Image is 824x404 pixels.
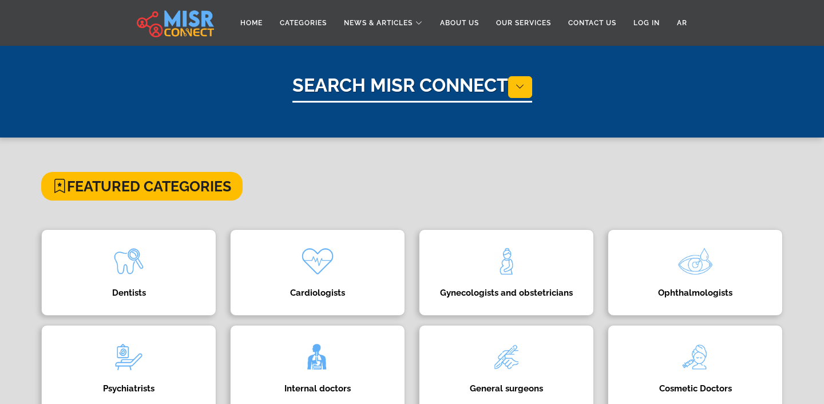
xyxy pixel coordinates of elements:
img: tQBIxbFzDjHNxea4mloJ.png [484,238,529,284]
img: DjGqZLWENc0VUGkVFVvU.png [672,334,718,380]
a: Dentists [34,229,223,316]
a: Contact Us [560,12,625,34]
a: Our Services [488,12,560,34]
h4: Psychiatrists [59,383,199,394]
h4: Internal doctors [248,383,387,394]
h1: Search Misr Connect [292,74,532,103]
a: Log in [625,12,668,34]
a: Home [232,12,271,34]
img: kQgAgBbLbYzX17DbAKQs.png [295,238,340,284]
img: Oi1DZGDTXfHRQb1rQtXk.png [484,334,529,380]
img: main.misr_connect [137,9,213,37]
a: AR [668,12,696,34]
h4: Cardiologists [248,288,387,298]
h4: Featured Categories [41,172,243,201]
h4: General surgeons [437,383,576,394]
span: News & Articles [344,18,413,28]
img: wzNEwxv3aCzPUCYeW7v7.png [106,334,152,380]
img: O3vASGqC8OE0Zbp7R2Y3.png [672,238,718,284]
img: pfAWvOfsRsa0Gymt6gRE.png [295,334,340,380]
h4: Cosmetic Doctors [625,383,765,394]
a: About Us [431,12,488,34]
a: Categories [271,12,335,34]
a: Gynecologists and obstetricians [412,229,601,316]
h4: Dentists [59,288,199,298]
h4: Gynecologists and obstetricians [437,288,576,298]
a: Cardiologists [223,229,412,316]
img: k714wZmFaHWIHbCst04N.png [106,238,152,284]
a: Ophthalmologists [601,229,790,316]
a: News & Articles [335,12,431,34]
h4: Ophthalmologists [625,288,765,298]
